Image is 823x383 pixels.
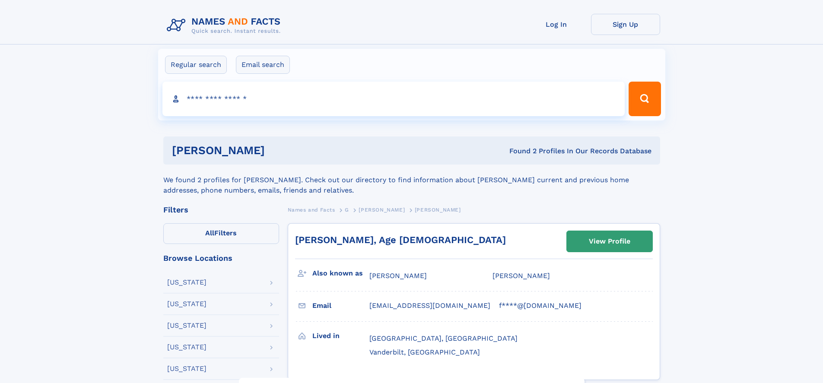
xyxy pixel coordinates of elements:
[369,301,490,310] span: [EMAIL_ADDRESS][DOMAIN_NAME]
[312,266,369,281] h3: Also known as
[312,298,369,313] h3: Email
[167,365,207,372] div: [US_STATE]
[369,348,480,356] span: Vanderbilt, [GEOGRAPHIC_DATA]
[359,207,405,213] span: [PERSON_NAME]
[236,56,290,74] label: Email search
[163,206,279,214] div: Filters
[345,207,349,213] span: G
[163,254,279,262] div: Browse Locations
[591,14,660,35] a: Sign Up
[387,146,651,156] div: Found 2 Profiles In Our Records Database
[359,204,405,215] a: [PERSON_NAME]
[589,231,630,251] div: View Profile
[567,231,652,252] a: View Profile
[345,204,349,215] a: G
[522,14,591,35] a: Log In
[295,234,506,245] a: [PERSON_NAME], Age [DEMOGRAPHIC_DATA]
[163,14,288,37] img: Logo Names and Facts
[167,322,207,329] div: [US_STATE]
[162,82,625,116] input: search input
[288,204,335,215] a: Names and Facts
[165,56,227,74] label: Regular search
[163,165,660,196] div: We found 2 profiles for [PERSON_NAME]. Check out our directory to find information about [PERSON_...
[415,207,461,213] span: [PERSON_NAME]
[312,329,369,343] h3: Lived in
[205,229,214,237] span: All
[163,223,279,244] label: Filters
[172,145,387,156] h1: [PERSON_NAME]
[629,82,661,116] button: Search Button
[167,279,207,286] div: [US_STATE]
[493,272,550,280] span: [PERSON_NAME]
[369,334,518,342] span: [GEOGRAPHIC_DATA], [GEOGRAPHIC_DATA]
[369,272,427,280] span: [PERSON_NAME]
[167,344,207,351] div: [US_STATE]
[167,301,207,307] div: [US_STATE]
